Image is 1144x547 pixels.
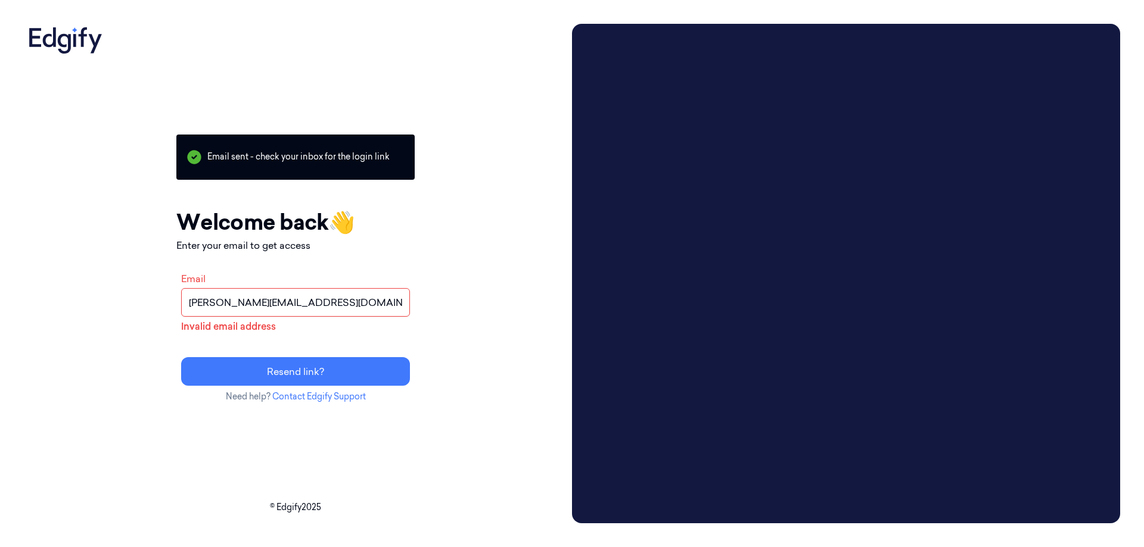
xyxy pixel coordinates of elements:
button: Resend link? [181,357,410,386]
p: © Edgify 2025 [24,501,567,514]
p: Email sent - check your inbox for the login link [176,135,415,180]
label: Email [181,273,206,285]
h1: Welcome back 👋 [176,206,415,238]
a: Contact Edgify Support [272,391,366,402]
input: name@example.com [181,288,410,317]
p: Enter your email to get access [176,238,415,252]
p: Invalid email address [181,319,410,333]
p: Need help? [176,390,415,403]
